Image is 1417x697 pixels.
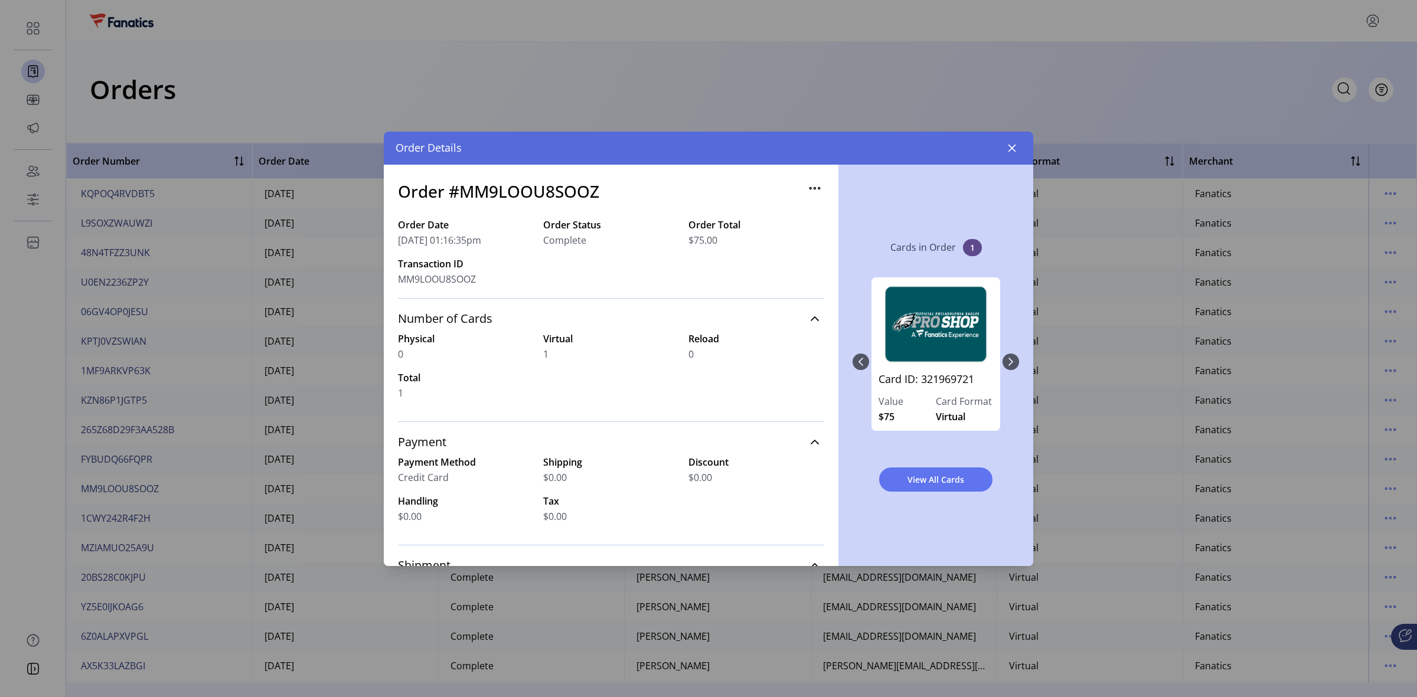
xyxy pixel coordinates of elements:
[936,410,965,424] span: Virtual
[543,347,548,361] span: 1
[543,233,586,247] span: Complete
[398,429,824,455] a: Payment
[398,559,450,571] span: Shipment
[398,494,534,508] label: Handling
[398,306,824,332] a: Number of Cards
[398,313,492,325] span: Number of Cards
[398,179,599,204] h3: Order #MM9LOOU8SOOZ
[398,218,534,232] label: Order Date
[936,394,993,408] label: Card Format
[396,140,462,156] span: Order Details
[398,332,534,346] label: Physical
[398,470,449,485] span: Credit Card
[398,455,534,469] label: Payment Method
[879,284,993,364] img: 321969721
[398,455,824,538] div: Payment
[543,509,567,523] span: $0.00
[398,257,534,271] label: Transaction ID
[688,347,694,361] span: 0
[963,239,982,256] span: 1
[688,455,824,469] label: Discount
[543,455,679,469] label: Shipping
[398,509,422,523] span: $0.00
[398,233,481,247] span: [DATE] 01:16:35pm
[688,332,824,346] label: Reload
[543,332,679,346] label: Virtual
[890,240,956,254] p: Cards in Order
[688,218,824,232] label: Order Total
[879,410,894,424] span: $75
[688,233,717,247] span: $75.00
[879,394,936,408] label: Value
[869,266,1003,458] div: 0
[398,332,824,414] div: Number of Cards
[543,494,679,508] label: Tax
[543,218,679,232] label: Order Status
[398,371,534,385] label: Total
[879,371,993,394] a: Card ID: 321969721
[543,470,567,485] span: $0.00
[398,386,403,400] span: 1
[398,552,824,578] a: Shipment
[398,436,446,448] span: Payment
[398,347,403,361] span: 0
[894,473,977,486] span: View All Cards
[879,467,992,492] button: View All Cards
[398,272,476,286] span: MM9LOOU8SOOZ
[688,470,712,485] span: $0.00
